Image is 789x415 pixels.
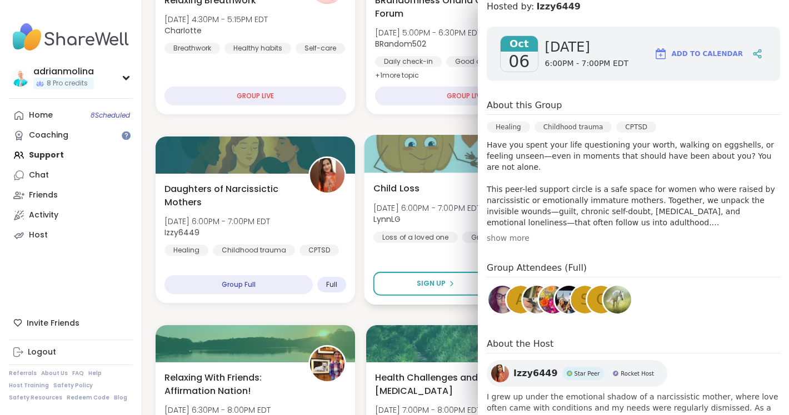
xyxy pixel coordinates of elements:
[488,286,516,313] img: WendyPalePetalBloom
[29,230,48,241] div: Host
[375,56,442,67] div: Daily check-in
[416,279,446,289] span: Sign Up
[29,190,58,201] div: Friends
[164,25,202,36] b: CharIotte
[9,205,133,225] a: Activity
[487,337,780,353] h4: About the Host
[539,286,567,313] img: Meredith100
[649,41,748,67] button: Add to Calendar
[326,280,337,289] span: Full
[535,122,612,133] div: Childhood trauma
[603,286,631,313] img: Zoe17
[9,370,37,377] a: Referrals
[555,286,583,313] img: bella222
[516,289,526,311] span: A
[164,245,208,256] div: Healing
[213,245,295,256] div: Childhood trauma
[11,69,29,87] img: adrianmolina
[164,216,270,227] span: [DATE] 6:00PM - 7:00PM EDT
[29,210,58,221] div: Activity
[164,14,268,25] span: [DATE] 4:30PM - 5:15PM EDT
[487,99,562,112] h4: About this Group
[375,87,557,105] div: GROUP LIVE
[9,225,133,245] a: Host
[462,231,496,242] div: Grief
[487,232,780,244] div: show more
[9,125,133,145] a: Coaching
[545,38,629,56] span: [DATE]
[487,284,518,315] a: WendyPalePetalBloom
[164,87,346,105] div: GROUP LIVE
[164,43,220,54] div: Breathwork
[570,284,601,315] a: S
[164,183,296,209] span: Daughters of Narcissictic Mothers
[537,284,568,315] a: Meredith100
[521,284,552,315] a: Paige28
[114,394,127,402] a: Blog
[47,79,88,88] span: 8 Pro credits
[672,49,743,59] span: Add to Calendar
[375,27,481,38] span: [DATE] 5:00PM - 6:30PM EDT
[575,370,600,378] span: Star Peer
[33,65,94,78] div: adrianmolina
[9,382,49,389] a: Host Training
[613,371,618,376] img: Rocket Host
[9,394,62,402] a: Safety Resources
[373,181,420,195] span: Child Loss
[164,275,313,294] div: Group Full
[553,284,585,315] a: bella222
[310,158,344,193] img: Izzy6449
[224,43,291,54] div: Healthy habits
[375,371,507,398] span: Health Challenges and/or [MEDICAL_DATA]
[41,370,68,377] a: About Us
[67,394,109,402] a: Redeem Code
[523,286,551,313] img: Paige28
[164,371,296,398] span: Relaxing With Friends: Affirmation Nation!
[296,43,345,54] div: Self-care
[29,110,53,121] div: Home
[508,52,530,72] span: 06
[446,56,519,67] div: Good company
[373,214,401,225] b: LynnLG
[581,289,590,311] span: S
[654,47,667,60] img: ShareWell Logomark
[9,165,133,185] a: Chat
[29,170,49,181] div: Chat
[487,122,530,133] div: Healing
[373,202,481,213] span: [DATE] 6:00PM - 7:00PM EDT
[602,284,633,315] a: Zoe17
[299,245,339,256] div: CPTSD
[487,261,780,277] h4: Group Attendees (Full)
[122,131,131,140] iframe: Spotlight
[501,36,538,52] span: Oct
[491,365,509,382] img: Izzy6449
[9,185,133,205] a: Friends
[375,38,426,49] b: BRandom502
[29,130,68,141] div: Coaching
[88,370,102,377] a: Help
[9,313,133,333] div: Invite Friends
[373,272,498,296] button: Sign Up
[28,347,56,358] div: Logout
[9,18,133,57] img: ShareWell Nav Logo
[487,139,780,228] p: Have you spent your life questioning your worth, walking on eggshells, or feeling unseen—even in ...
[53,382,93,389] a: Safety Policy
[567,371,572,376] img: Star Peer
[586,284,617,315] a: c
[505,284,536,315] a: A
[72,370,84,377] a: FAQ
[621,370,654,378] span: Rocket Host
[616,122,656,133] div: CPTSD
[310,347,344,381] img: AmberWolffWizard
[9,105,133,125] a: Home8Scheduled
[164,227,199,238] b: Izzy6449
[513,367,558,380] span: Izzy6449
[9,342,133,362] a: Logout
[487,360,667,387] a: Izzy6449Izzy6449Star PeerStar PeerRocket HostRocket Host
[545,58,629,69] span: 6:00PM - 7:00PM EDT
[91,111,130,120] span: 8 Scheduled
[596,289,606,311] span: c
[373,231,457,242] div: Loss of a loved one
